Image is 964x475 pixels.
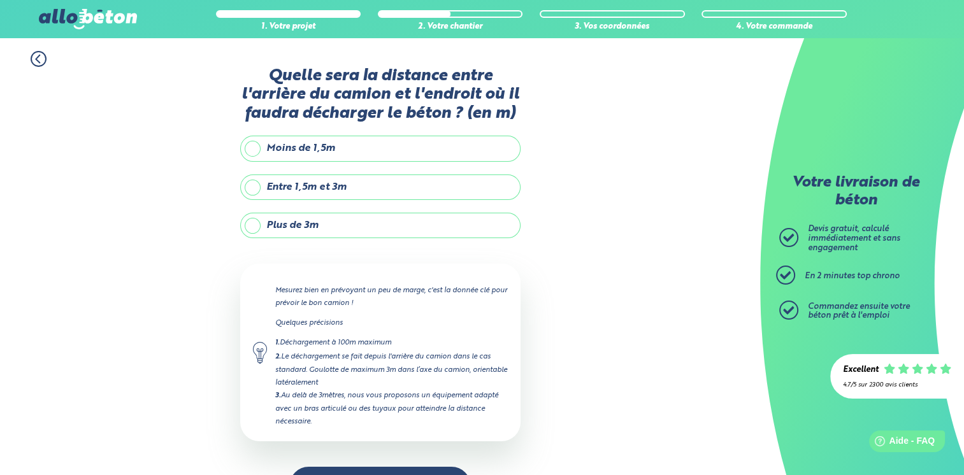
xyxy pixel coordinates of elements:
[808,302,910,320] span: Commandez ensuite votre béton prêt à l'emploi
[275,392,281,399] strong: 3.
[843,365,879,375] div: Excellent
[782,174,929,209] p: Votre livraison de béton
[275,316,508,329] p: Quelques précisions
[851,425,950,461] iframe: Help widget launcher
[216,22,361,32] div: 1. Votre projet
[275,389,508,428] div: Au delà de 3mètres, nous vous proposons un équipement adapté avec un bras articulé ou des tuyaux ...
[275,353,281,360] strong: 2.
[805,272,900,280] span: En 2 minutes top chrono
[39,9,137,29] img: allobéton
[240,67,521,123] label: Quelle sera la distance entre l'arrière du camion et l'endroit où il faudra décharger le béton ? ...
[240,213,521,238] label: Plus de 3m
[701,22,847,32] div: 4. Votre commande
[275,339,280,346] strong: 1.
[275,350,508,389] div: Le déchargement se fait depuis l'arrière du camion dans le cas standard. Goulotte de maximum 3m d...
[240,174,521,200] label: Entre 1,5m et 3m
[275,336,508,350] div: Déchargement à 100m maximum
[808,225,900,252] span: Devis gratuit, calculé immédiatement et sans engagement
[275,284,508,309] p: Mesurez bien en prévoyant un peu de marge, c'est la donnée clé pour prévoir le bon camion !
[378,22,523,32] div: 2. Votre chantier
[843,381,951,388] div: 4.7/5 sur 2300 avis clients
[240,136,521,161] label: Moins de 1,5m
[540,22,685,32] div: 3. Vos coordonnées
